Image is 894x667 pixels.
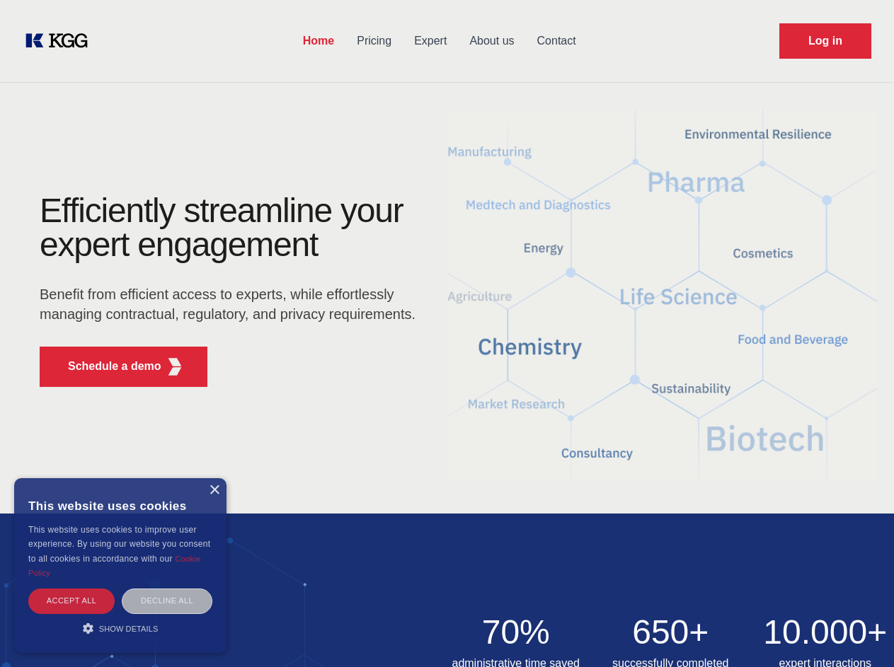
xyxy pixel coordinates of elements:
a: Expert [403,23,458,59]
a: Contact [526,23,588,59]
div: Decline all [122,588,212,613]
button: Schedule a demoKGG Fifth Element RED [40,347,207,387]
div: Close [209,485,219,496]
span: Show details [99,625,159,633]
a: Home [292,23,345,59]
a: Cookie Policy [28,555,201,577]
a: Request Demo [779,23,871,59]
p: Schedule a demo [68,358,161,375]
span: This website uses cookies to improve user experience. By using our website you consent to all coo... [28,525,210,564]
h2: 70% [447,615,585,649]
h1: Efficiently streamline your expert engagement [40,194,425,262]
a: KOL Knowledge Platform: Talk to Key External Experts (KEE) [23,30,99,52]
div: Accept all [28,588,115,613]
img: KGG Fifth Element RED [447,92,878,499]
p: Benefit from efficient access to experts, while effortlessly managing contractual, regulatory, an... [40,284,425,324]
img: KGG Fifth Element RED [166,358,184,376]
a: About us [458,23,525,59]
h2: 650+ [602,615,740,649]
div: This website uses cookies [28,489,212,523]
div: Show details [28,621,212,635]
a: Pricing [345,23,403,59]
